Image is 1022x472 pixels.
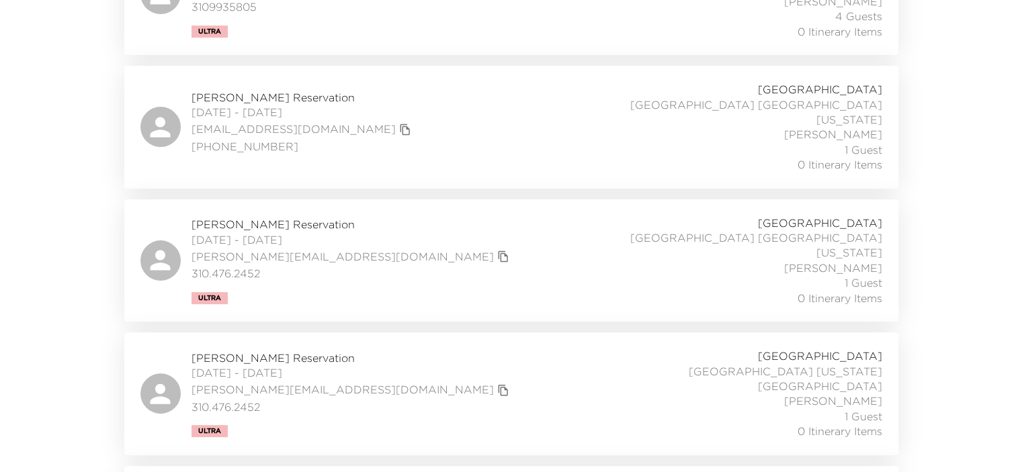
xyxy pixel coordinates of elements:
[191,350,513,365] span: [PERSON_NAME] Reservation
[784,261,882,275] span: [PERSON_NAME]
[784,393,882,408] span: [PERSON_NAME]
[191,90,415,105] span: [PERSON_NAME] Reservation
[585,97,882,128] span: [GEOGRAPHIC_DATA] [GEOGRAPHIC_DATA][US_STATE]
[798,157,882,172] span: 0 Itinerary Items
[758,348,882,363] span: [GEOGRAPHIC_DATA]
[124,66,898,188] a: [PERSON_NAME] Reservation[DATE] - [DATE][EMAIL_ADDRESS][DOMAIN_NAME]copy primary member email[PHO...
[191,139,415,154] span: [PHONE_NUMBER]
[798,24,882,39] span: 0 Itinerary Items
[798,424,882,438] span: 0 Itinerary Items
[124,199,898,322] a: [PERSON_NAME] Reservation[DATE] - [DATE][PERSON_NAME][EMAIL_ADDRESS][DOMAIN_NAME]copy primary mem...
[845,275,882,290] span: 1 Guest
[191,232,513,247] span: [DATE] - [DATE]
[191,105,415,120] span: [DATE] - [DATE]
[798,291,882,305] span: 0 Itinerary Items
[494,247,513,266] button: copy primary member email
[784,127,882,142] span: [PERSON_NAME]
[191,399,513,414] span: 310.476.2452
[191,365,513,380] span: [DATE] - [DATE]
[191,217,513,232] span: [PERSON_NAME] Reservation
[585,364,882,394] span: [GEOGRAPHIC_DATA] [US_STATE][GEOGRAPHIC_DATA]
[494,381,513,399] button: copy primary member email
[198,28,221,36] span: Ultra
[835,9,882,23] span: 4 Guests
[845,142,882,157] span: 1 Guest
[845,409,882,424] span: 1 Guest
[758,216,882,230] span: [GEOGRAPHIC_DATA]
[191,382,494,397] a: [PERSON_NAME][EMAIL_ADDRESS][DOMAIN_NAME]
[191,249,494,264] a: [PERSON_NAME][EMAIL_ADDRESS][DOMAIN_NAME]
[585,230,882,261] span: [GEOGRAPHIC_DATA] [GEOGRAPHIC_DATA][US_STATE]
[198,294,221,302] span: Ultra
[198,427,221,435] span: Ultra
[191,122,396,136] a: [EMAIL_ADDRESS][DOMAIN_NAME]
[191,266,513,281] span: 310.476.2452
[124,332,898,455] a: [PERSON_NAME] Reservation[DATE] - [DATE][PERSON_NAME][EMAIL_ADDRESS][DOMAIN_NAME]copy primary mem...
[396,120,415,139] button: copy primary member email
[758,82,882,97] span: [GEOGRAPHIC_DATA]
